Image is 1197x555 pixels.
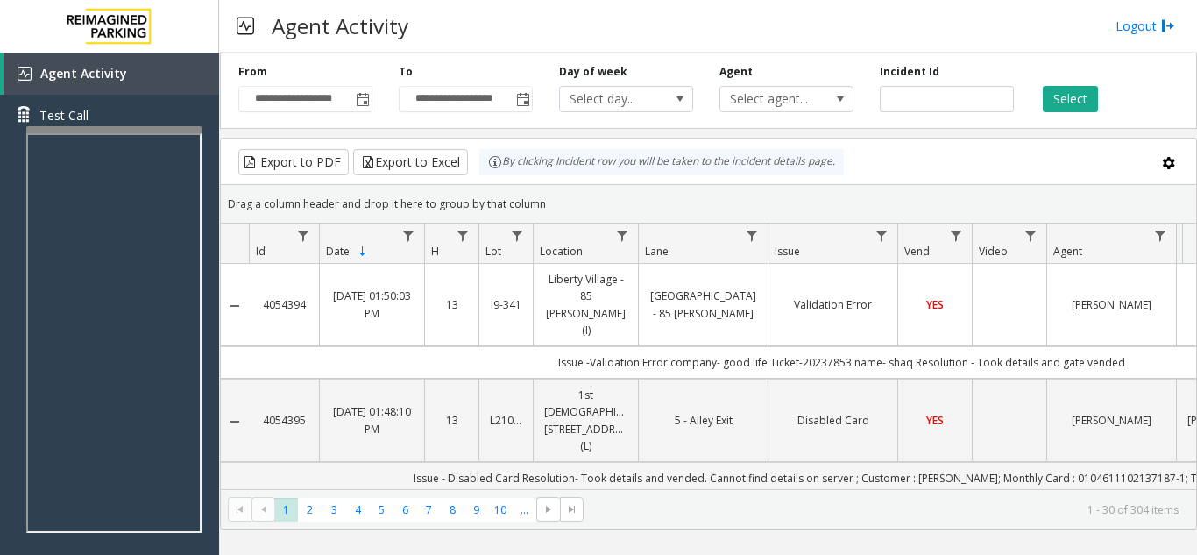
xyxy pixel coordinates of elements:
span: Sortable [356,245,370,259]
img: 'icon' [18,67,32,81]
span: YES [926,297,944,312]
button: Select [1043,86,1098,112]
a: Liberty Village - 85 [PERSON_NAME] (I) [544,271,627,338]
a: 1st [DEMOGRAPHIC_DATA], [STREET_ADDRESS] (L) [544,387,627,454]
span: Go to the next page [542,502,556,516]
a: 4054394 [259,296,308,313]
span: Select agent... [720,87,826,111]
span: Go to the last page [565,502,579,516]
img: logout [1161,17,1175,35]
a: H Filter Menu [451,224,475,247]
a: Collapse Details [221,299,249,313]
label: To [399,64,413,80]
span: Toggle popup [352,87,372,111]
a: Lane Filter Menu [740,224,764,247]
a: Location Filter Menu [611,224,634,247]
span: Page 2 [298,498,322,522]
a: Logout [1116,17,1175,35]
span: Page 6 [393,498,417,522]
span: Select day... [560,87,666,111]
a: 13 [436,412,468,429]
a: [DATE] 01:50:03 PM [330,288,414,321]
span: Vend [904,244,930,259]
a: I9-341 [490,296,522,313]
span: Agent [1053,244,1082,259]
span: Page 8 [441,498,464,522]
a: Date Filter Menu [397,224,421,247]
label: From [238,64,267,80]
span: Page 10 [489,498,513,522]
a: Collapse Details [221,415,249,429]
span: Lot [485,244,501,259]
span: Page 9 [464,498,488,522]
span: Go to the next page [536,497,560,522]
div: By clicking Incident row you will be taken to the incident details page. [479,149,844,175]
span: H [431,244,439,259]
span: Location [540,244,583,259]
label: Day of week [559,64,627,80]
span: Page 4 [346,498,370,522]
kendo-pager-info: 1 - 30 of 304 items [594,502,1179,517]
a: Validation Error [779,296,887,313]
span: Page 1 [274,498,298,522]
a: 13 [436,296,468,313]
span: YES [926,413,944,428]
span: Issue [775,244,800,259]
span: Date [326,244,350,259]
a: Lot Filter Menu [506,224,529,247]
span: Go to the last page [560,497,584,522]
a: YES [909,296,961,313]
div: Data table [221,224,1196,489]
a: [PERSON_NAME] [1058,296,1165,313]
span: Video [979,244,1008,259]
button: Export to PDF [238,149,349,175]
label: Incident Id [880,64,939,80]
a: Video Filter Menu [1019,224,1043,247]
span: Page 5 [370,498,393,522]
a: Issue Filter Menu [870,224,894,247]
span: Page 7 [417,498,441,522]
a: [GEOGRAPHIC_DATA] - 85 [PERSON_NAME] [649,288,757,321]
a: 4054395 [259,412,308,429]
span: Id [256,244,266,259]
span: Toggle popup [513,87,532,111]
a: [PERSON_NAME] [1058,412,1165,429]
a: Vend Filter Menu [945,224,968,247]
a: Agent Activity [4,53,219,95]
a: L21078200 [490,412,522,429]
span: Lane [645,244,669,259]
a: [DATE] 01:48:10 PM [330,403,414,437]
img: infoIcon.svg [488,155,502,169]
a: Disabled Card [779,412,887,429]
a: Agent Filter Menu [1149,224,1172,247]
a: 5 - Alley Exit [649,412,757,429]
span: Test Call [39,106,89,125]
span: Page 11 [513,498,536,522]
label: Agent [719,64,753,80]
div: Drag a column header and drop it here to group by that column [221,189,1196,219]
a: Id Filter Menu [292,224,315,247]
h3: Agent Activity [263,4,417,47]
a: YES [909,412,961,429]
span: Page 3 [322,498,346,522]
span: Agent Activity [40,65,127,82]
button: Export to Excel [353,149,468,175]
img: pageIcon [237,4,254,47]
